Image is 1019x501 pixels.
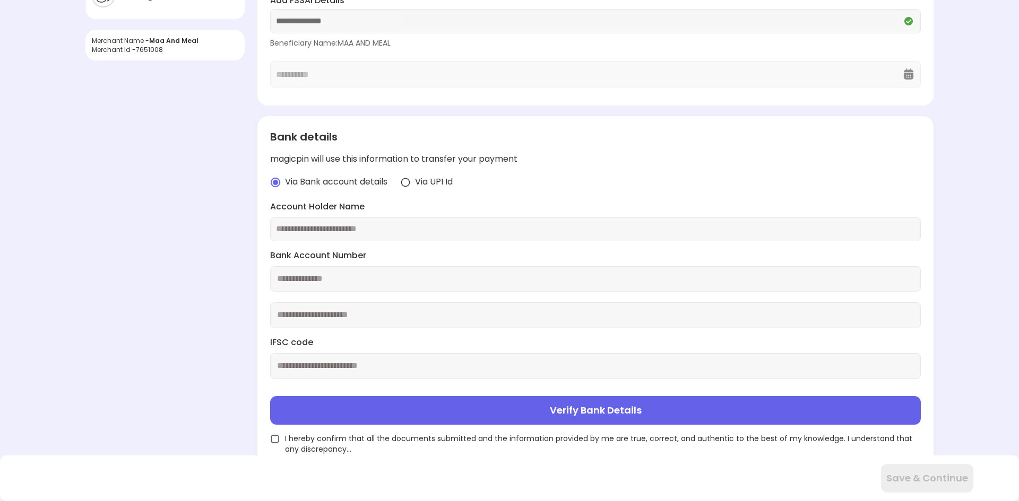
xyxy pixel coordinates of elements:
[270,434,280,444] img: unchecked
[270,38,921,48] div: Beneficiary Name: MAA AND MEAL
[270,250,921,262] label: Bank Account Number
[400,177,411,188] img: radio
[270,177,281,188] img: radio
[902,15,915,28] img: Q2VREkDUCX-Nh97kZdnvclHTixewBtwTiuomQU4ttMKm5pUNxe9W_NURYrLCGq_Mmv0UDstOKswiepyQhkhj-wqMpwXa6YfHU...
[270,129,921,145] div: Bank details
[881,464,973,493] button: Save & Continue
[270,153,921,165] div: magicpin will use this information to transfer your payment
[270,201,921,213] label: Account Holder Name
[149,36,198,45] span: Maa And Meal
[415,176,453,188] span: Via UPI Id
[270,396,921,425] button: Verify Bank Details
[270,337,921,349] label: IFSC code
[285,176,387,188] span: Via Bank account details
[92,36,238,45] div: Merchant Name -
[92,45,238,54] div: Merchant Id - 7651008
[285,433,921,454] span: I hereby confirm that all the documents submitted and the information provided by me are true, co...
